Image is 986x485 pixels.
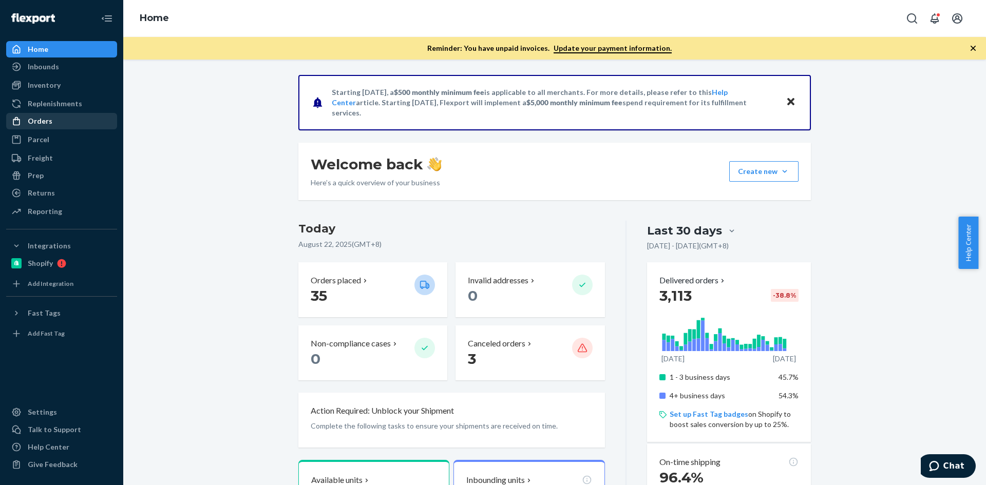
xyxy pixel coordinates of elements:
button: Non-compliance cases 0 [298,325,447,380]
button: Canceled orders 3 [456,325,604,380]
button: Open account menu [947,8,968,29]
div: Inbounds [28,62,59,72]
a: Reporting [6,203,117,220]
span: 35 [311,287,327,304]
button: Close Navigation [97,8,117,29]
button: Close [784,95,798,110]
button: Delivered orders [659,275,727,286]
span: $5,000 monthly minimum fee [526,98,622,107]
a: Add Integration [6,276,117,292]
a: Inbounds [6,59,117,75]
a: Set up Fast Tag badges [670,410,748,418]
div: -38.8 % [771,289,799,302]
a: Home [6,41,117,57]
div: Give Feedback [28,459,78,470]
div: Home [28,44,48,54]
div: Prep [28,170,44,181]
a: Shopify [6,255,117,271]
button: Help Center [958,217,978,269]
div: Last 30 days [647,223,722,239]
img: hand-wave emoji [427,157,442,171]
p: Reminder: You have unpaid invoices. [427,43,672,53]
a: Inventory [6,77,117,93]
a: Parcel [6,131,117,148]
p: [DATE] [661,354,685,364]
p: On-time shipping [659,456,720,468]
p: Orders placed [311,275,361,286]
p: [DATE] [773,354,796,364]
div: Reporting [28,206,62,217]
button: Talk to Support [6,421,117,438]
p: on Shopify to boost sales conversion by up to 25%. [670,409,799,430]
p: Starting [DATE], a is applicable to all merchants. For more details, please refer to this article... [332,87,776,118]
div: Orders [28,116,52,126]
button: Integrations [6,238,117,254]
p: Non-compliance cases [311,338,391,350]
a: Add Fast Tag [6,325,117,342]
button: Open notifications [924,8,945,29]
span: 0 [311,350,320,367]
span: 3,113 [659,287,692,304]
div: Parcel [28,134,49,145]
p: Canceled orders [468,338,525,350]
h1: Welcome back [311,155,442,173]
iframe: Opens a widget where you can chat to one of our agents [921,454,976,480]
a: Update your payment information. [554,44,672,53]
span: $500 monthly minimum fee [394,88,484,96]
button: Open Search Box [902,8,922,29]
p: 1 - 3 business days [670,372,771,382]
img: Flexport logo [11,13,55,24]
h3: Today [298,221,605,237]
button: Orders placed 35 [298,262,447,317]
div: Replenishments [28,99,82,109]
p: Invalid addresses [468,275,528,286]
p: August 22, 2025 ( GMT+8 ) [298,239,605,249]
div: Integrations [28,241,71,251]
a: Replenishments [6,95,117,112]
button: Create new [729,161,799,182]
div: Fast Tags [28,308,61,318]
p: 4+ business days [670,391,771,401]
a: Prep [6,167,117,184]
div: Add Integration [28,279,73,288]
div: Inventory [28,80,61,90]
p: Complete the following tasks to ensure your shipments are received on time. [311,421,593,431]
span: 54.3% [779,391,799,400]
span: 3 [468,350,476,367]
a: Orders [6,113,117,129]
p: Here’s a quick overview of your business [311,178,442,188]
div: Returns [28,188,55,198]
button: Give Feedback [6,456,117,473]
span: 45.7% [779,373,799,381]
a: Returns [6,185,117,201]
a: Help Center [6,439,117,455]
a: Freight [6,150,117,166]
a: Settings [6,404,117,420]
div: Help Center [28,442,69,452]
div: Add Fast Tag [28,329,65,338]
button: Invalid addresses 0 [456,262,604,317]
p: Action Required: Unblock your Shipment [311,405,454,417]
span: 0 [468,287,478,304]
div: Settings [28,407,57,417]
div: Talk to Support [28,424,81,435]
ol: breadcrumbs [131,4,177,33]
div: Shopify [28,258,53,268]
button: Fast Tags [6,305,117,321]
a: Home [140,12,169,24]
p: [DATE] - [DATE] ( GMT+8 ) [647,241,729,251]
div: Freight [28,153,53,163]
